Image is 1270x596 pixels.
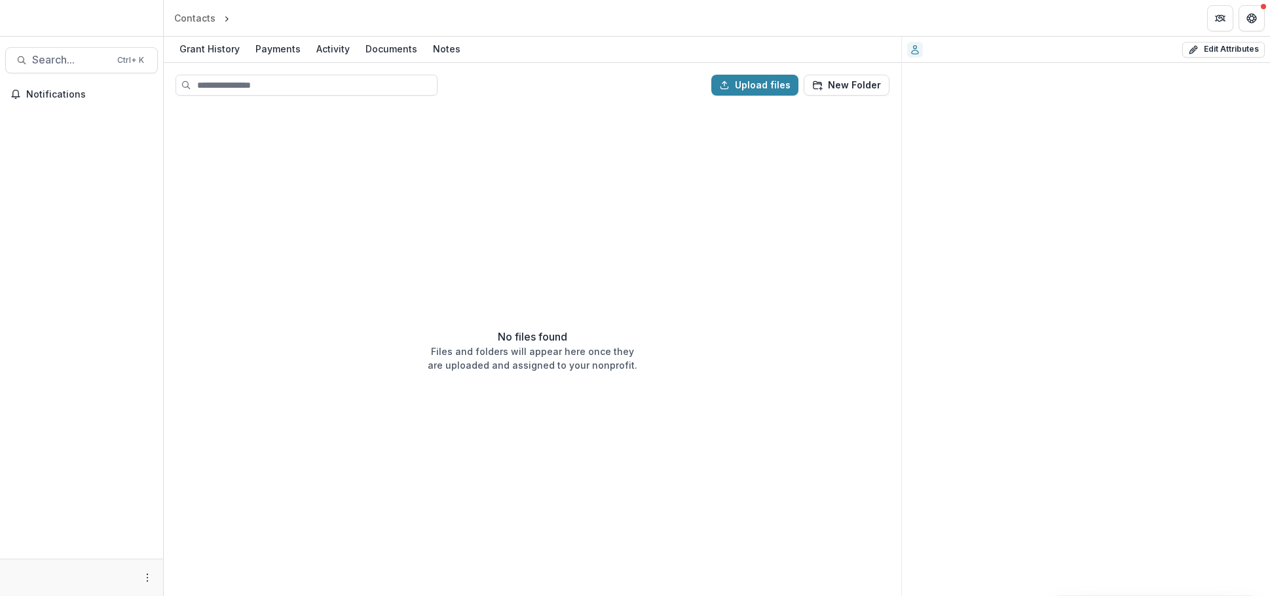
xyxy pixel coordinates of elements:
p: No files found [498,329,567,345]
div: Activity [311,39,355,58]
button: Upload files [711,75,798,96]
button: Notifications [5,84,158,105]
div: Ctrl + K [115,53,147,67]
button: Partners [1207,5,1233,31]
a: Contacts [169,9,221,28]
button: Edit Attributes [1182,42,1265,58]
a: Documents [360,37,422,62]
button: New Folder [804,75,889,96]
span: Search... [32,54,109,66]
button: More [140,570,155,586]
div: Notes [428,39,466,58]
button: Get Help [1239,5,1265,31]
button: Search... [5,47,158,73]
a: Grant History [174,37,245,62]
div: Payments [250,39,306,58]
nav: breadcrumb [169,9,288,28]
span: Notifications [26,89,153,100]
a: Activity [311,37,355,62]
a: Notes [428,37,466,62]
p: Files and folders will appear here once they are uploaded and assigned to your nonprofit. [428,345,637,372]
div: Documents [360,39,422,58]
div: Grant History [174,39,245,58]
a: Payments [250,37,306,62]
div: Contacts [174,11,215,25]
